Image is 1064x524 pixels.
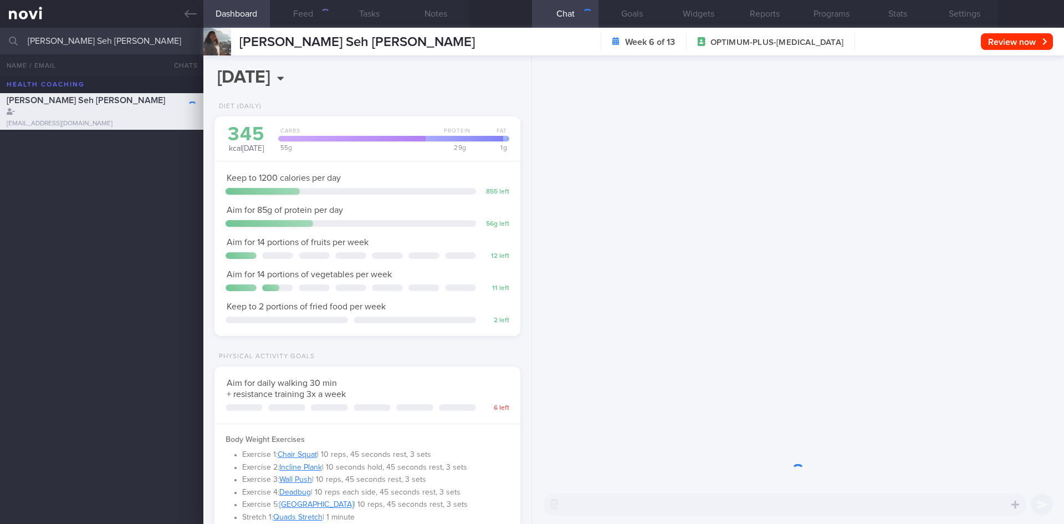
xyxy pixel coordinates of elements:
[7,120,197,128] div: [EMAIL_ADDRESS][DOMAIN_NAME]
[214,353,315,361] div: Physical Activity Goals
[159,54,203,77] button: Chats
[416,128,494,141] div: Protein
[275,128,420,141] div: Carbs
[242,497,509,510] li: Exercise 5: | 10 reps, 45 seconds rest, 3 sets
[227,174,341,182] span: Keep to 1200 calories per day
[242,460,509,473] li: Exercise 2: | 10 seconds hold, 45 seconds rest, 3 sets
[495,144,509,151] div: 1 g
[227,390,346,399] span: + resistance training 3x a week
[227,270,392,279] span: Aim for 14 portions of vegetables per week
[482,252,509,261] div: 12 left
[710,37,843,48] span: OPTIMUM-PLUS-[MEDICAL_DATA]
[226,436,305,444] strong: Body Weight Exercises
[482,188,509,196] div: 855 left
[491,128,509,141] div: Fat
[273,513,323,521] a: Quads Stretch
[279,476,312,484] a: Wall Push
[279,489,311,496] a: Deadbug
[242,485,509,498] li: Exercise 4: | 10 reps each side, 45 seconds rest, 3 sets
[275,144,422,151] div: 55 g
[278,451,317,459] a: Chair Squat
[227,379,337,388] span: Aim for daily walking 30 min
[227,302,386,311] span: Keep to 2 portions of fried food per week
[226,125,267,144] div: 345
[482,220,509,228] div: 56 g left
[981,33,1053,50] button: Review now
[7,96,165,105] span: [PERSON_NAME] Seh [PERSON_NAME]
[482,284,509,293] div: 11 left
[419,144,498,151] div: 29 g
[227,238,369,247] span: Aim for 14 portions of fruits per week
[482,404,509,413] div: 6 left
[226,125,267,154] div: kcal [DATE]
[242,510,509,523] li: Stretch 1: | 1 minute
[625,37,675,48] strong: Week 6 of 13
[279,464,322,471] a: Incline Plank
[214,103,262,111] div: Diet (Daily)
[239,35,475,49] span: [PERSON_NAME] Seh [PERSON_NAME]
[482,317,509,325] div: 2 left
[242,472,509,485] li: Exercise 3: | 10 reps, 45 seconds rest, 3 sets
[242,447,509,460] li: Exercise 1: | 10 reps, 45 seconds rest, 3 sets
[227,206,343,215] span: Aim for 85g of protein per day
[279,501,354,508] a: [GEOGRAPHIC_DATA]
